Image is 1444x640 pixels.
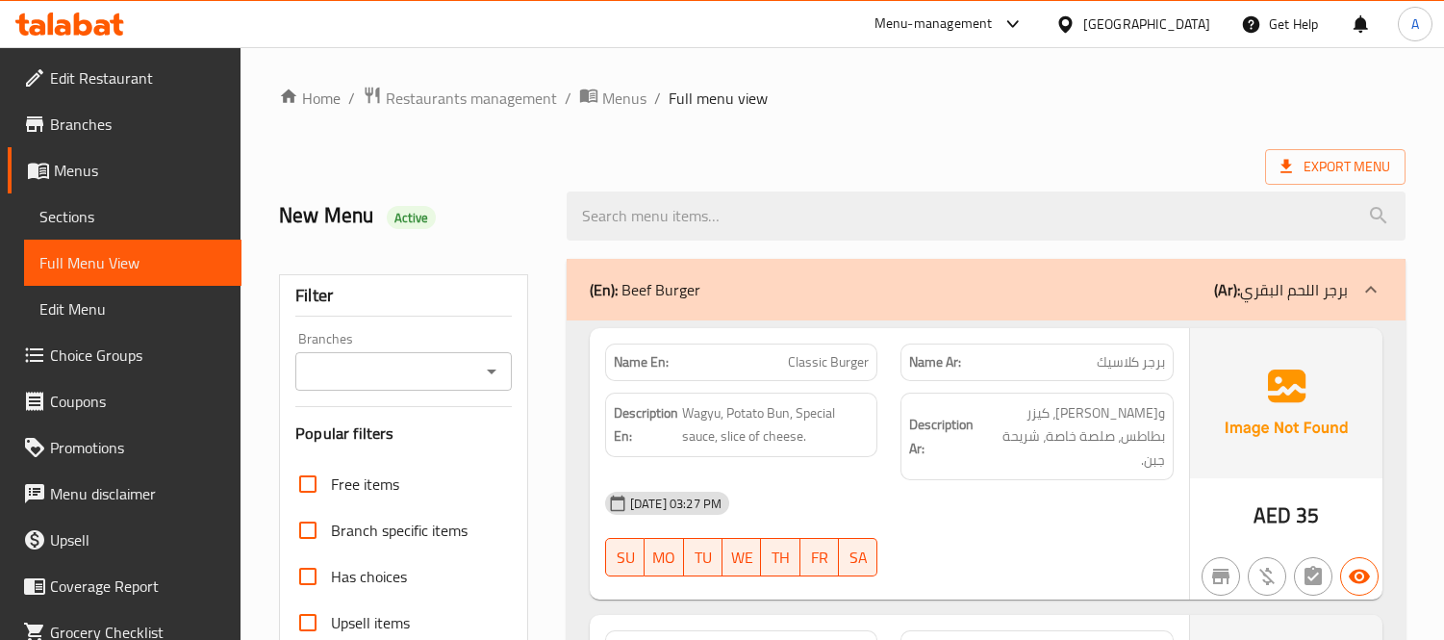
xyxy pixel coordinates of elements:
[1294,557,1332,596] button: Not has choices
[8,471,241,517] a: Menu disclaimer
[295,422,512,445] h3: Popular filters
[1280,155,1390,179] span: Export Menu
[8,101,241,147] a: Branches
[50,390,226,413] span: Coupons
[331,473,399,496] span: Free items
[279,87,341,110] a: Home
[24,240,241,286] a: Full Menu View
[8,378,241,424] a: Coupons
[808,544,831,572] span: FR
[331,611,410,634] span: Upsell items
[682,401,870,448] span: Wagyu, Potato Bun, Special sauce, slice of cheese.
[8,517,241,563] a: Upsell
[1248,557,1286,596] button: Purchased item
[722,538,761,576] button: WE
[579,86,646,111] a: Menus
[50,436,226,459] span: Promotions
[788,352,869,372] span: Classic Burger
[1097,352,1165,372] span: برجر كلاسيك
[684,538,722,576] button: TU
[387,209,437,227] span: Active
[1254,497,1291,534] span: AED
[386,87,557,110] span: Restaurants management
[39,251,226,274] span: Full Menu View
[1190,328,1382,478] img: Ae5nvW7+0k+MAAAAAElFTkSuQmCC
[50,66,226,90] span: Edit Restaurant
[478,358,505,385] button: Open
[839,538,877,576] button: SA
[614,352,669,372] strong: Name En:
[387,206,437,229] div: Active
[50,113,226,136] span: Branches
[348,87,355,110] li: /
[590,275,618,304] b: (En):
[1411,13,1419,35] span: A
[977,401,1165,473] span: واغيو، كيزر بطاطس، صلصة خاصة، شريحة جبن.
[652,544,675,572] span: MO
[39,205,226,228] span: Sections
[800,538,839,576] button: FR
[50,575,226,598] span: Coverage Report
[50,344,226,367] span: Choice Groups
[24,286,241,332] a: Edit Menu
[331,565,407,588] span: Has choices
[692,544,715,572] span: TU
[1083,13,1210,35] div: [GEOGRAPHIC_DATA]
[363,86,557,111] a: Restaurants management
[730,544,753,572] span: WE
[8,55,241,101] a: Edit Restaurant
[1214,275,1240,304] b: (Ar):
[8,563,241,609] a: Coverage Report
[50,528,226,551] span: Upsell
[39,297,226,320] span: Edit Menu
[1340,557,1379,596] button: Available
[1265,149,1406,185] span: Export Menu
[8,332,241,378] a: Choice Groups
[761,538,799,576] button: TH
[1296,497,1319,534] span: 35
[8,147,241,193] a: Menus
[279,201,544,230] h2: New Menu
[847,544,870,572] span: SA
[669,87,768,110] span: Full menu view
[602,87,646,110] span: Menus
[769,544,792,572] span: TH
[8,424,241,471] a: Promotions
[54,159,226,182] span: Menus
[567,192,1406,241] input: search
[614,544,637,572] span: SU
[567,259,1406,320] div: (En): Beef Burger(Ar):برجر اللحم البقري
[295,275,512,317] div: Filter
[614,401,678,448] strong: Description En:
[279,86,1406,111] nav: breadcrumb
[654,87,661,110] li: /
[909,413,974,460] strong: Description Ar:
[909,352,961,372] strong: Name Ar:
[645,538,683,576] button: MO
[24,193,241,240] a: Sections
[590,278,700,301] p: Beef Burger
[565,87,571,110] li: /
[331,519,468,542] span: Branch specific items
[622,495,729,513] span: [DATE] 03:27 PM
[50,482,226,505] span: Menu disclaimer
[874,13,993,36] div: Menu-management
[1214,278,1348,301] p: برجر اللحم البقري
[1202,557,1240,596] button: Not branch specific item
[605,538,645,576] button: SU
